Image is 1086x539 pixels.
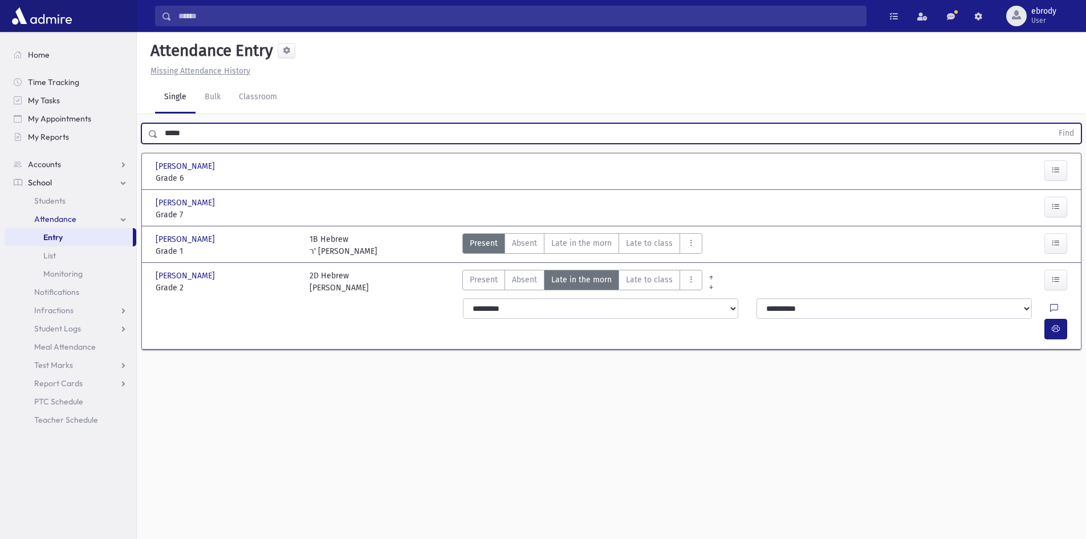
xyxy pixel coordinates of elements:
[43,269,83,279] span: Monitoring
[5,265,136,283] a: Monitoring
[43,250,56,261] span: List
[156,172,298,184] span: Grade 6
[156,282,298,294] span: Grade 2
[310,233,377,257] div: 1B Hebrew ר' [PERSON_NAME]
[512,237,537,249] span: Absent
[155,82,196,114] a: Single
[28,159,61,169] span: Accounts
[28,114,91,124] span: My Appointments
[172,6,866,26] input: Search
[43,232,63,242] span: Entry
[5,110,136,128] a: My Appointments
[5,283,136,301] a: Notifications
[34,196,66,206] span: Students
[9,5,75,27] img: AdmirePro
[1031,7,1056,16] span: ebrody
[1052,124,1081,143] button: Find
[551,237,612,249] span: Late in the morn
[5,91,136,110] a: My Tasks
[5,155,136,173] a: Accounts
[28,50,50,60] span: Home
[310,270,369,294] div: 2D Hebrew [PERSON_NAME]
[5,128,136,146] a: My Reports
[5,192,136,210] a: Students
[34,360,73,370] span: Test Marks
[34,415,98,425] span: Teacher Schedule
[156,197,217,209] span: [PERSON_NAME]
[626,274,673,286] span: Late to class
[5,210,136,228] a: Attendance
[512,274,537,286] span: Absent
[34,323,81,334] span: Student Logs
[156,160,217,172] span: [PERSON_NAME]
[5,46,136,64] a: Home
[5,411,136,429] a: Teacher Schedule
[156,245,298,257] span: Grade 1
[28,95,60,106] span: My Tasks
[1031,16,1056,25] span: User
[156,209,298,221] span: Grade 7
[462,270,702,294] div: AttTypes
[5,392,136,411] a: PTC Schedule
[28,77,79,87] span: Time Tracking
[5,173,136,192] a: School
[230,82,286,114] a: Classroom
[156,233,217,245] span: [PERSON_NAME]
[5,73,136,91] a: Time Tracking
[34,287,79,297] span: Notifications
[5,246,136,265] a: List
[5,228,133,246] a: Entry
[551,274,612,286] span: Late in the morn
[5,319,136,338] a: Student Logs
[5,301,136,319] a: Infractions
[34,378,83,388] span: Report Cards
[28,177,52,188] span: School
[5,338,136,356] a: Meal Attendance
[146,41,273,60] h5: Attendance Entry
[470,274,498,286] span: Present
[5,356,136,374] a: Test Marks
[146,66,250,76] a: Missing Attendance History
[34,214,76,224] span: Attendance
[470,237,498,249] span: Present
[28,132,69,142] span: My Reports
[151,66,250,76] u: Missing Attendance History
[5,374,136,392] a: Report Cards
[34,305,74,315] span: Infractions
[34,342,96,352] span: Meal Attendance
[626,237,673,249] span: Late to class
[156,270,217,282] span: [PERSON_NAME]
[196,82,230,114] a: Bulk
[462,233,702,257] div: AttTypes
[34,396,83,407] span: PTC Schedule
